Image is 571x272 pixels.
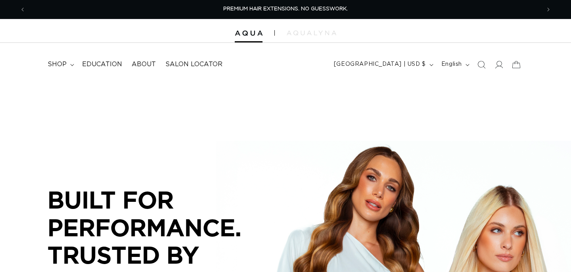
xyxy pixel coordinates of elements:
[473,56,490,73] summary: Search
[82,60,122,69] span: Education
[132,60,156,69] span: About
[223,6,348,11] span: PREMIUM HAIR EXTENSIONS. NO GUESSWORK.
[48,60,67,69] span: shop
[165,60,222,69] span: Salon Locator
[329,57,437,72] button: [GEOGRAPHIC_DATA] | USD $
[437,57,473,72] button: English
[441,60,462,69] span: English
[127,56,161,73] a: About
[235,31,263,36] img: Aqua Hair Extensions
[43,56,77,73] summary: shop
[161,56,227,73] a: Salon Locator
[77,56,127,73] a: Education
[540,2,557,17] button: Next announcement
[334,60,426,69] span: [GEOGRAPHIC_DATA] | USD $
[287,31,336,35] img: aqualyna.com
[14,2,31,17] button: Previous announcement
